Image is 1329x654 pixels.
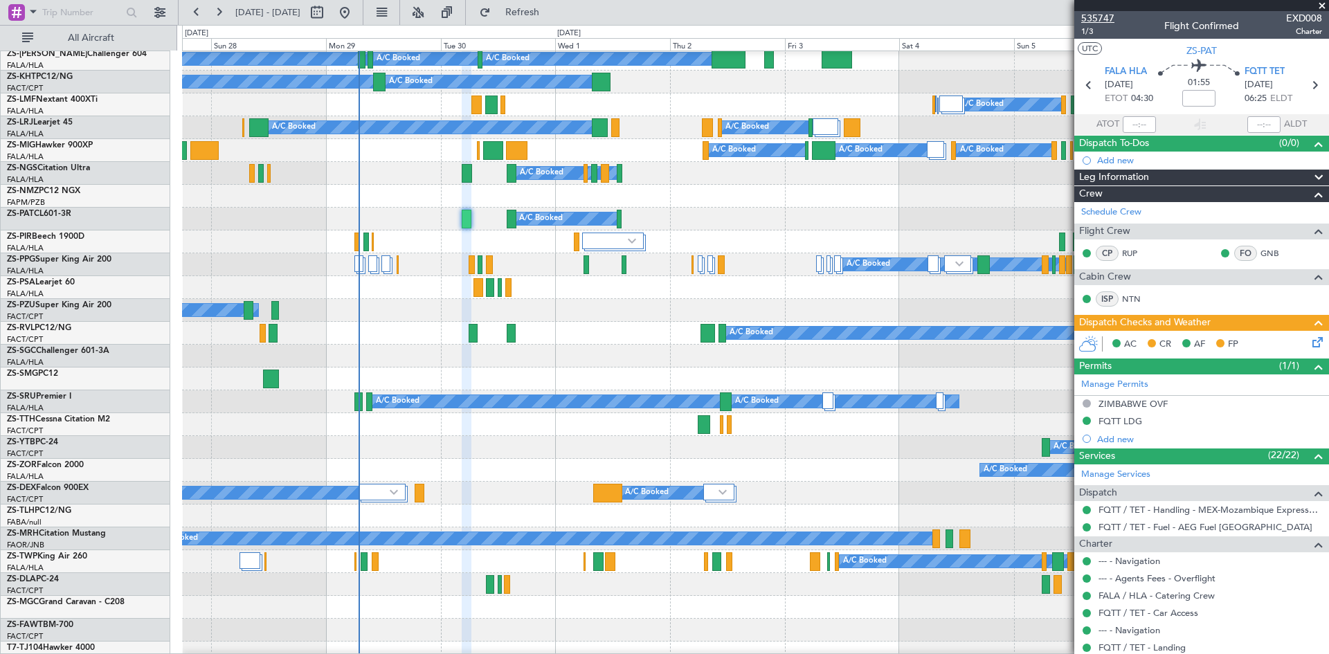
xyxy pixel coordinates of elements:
[473,1,556,24] button: Refresh
[1270,92,1292,106] span: ELDT
[1260,247,1292,260] a: GNB
[36,33,146,43] span: All Aircraft
[1099,555,1160,567] a: --- - Navigation
[7,347,36,355] span: ZS-SGC
[1096,118,1119,131] span: ATOT
[486,48,530,69] div: A/C Booked
[1079,269,1131,285] span: Cabin Crew
[7,575,36,583] span: ZS-DLA
[1286,11,1322,26] span: EXD008
[7,197,45,208] a: FAPM/PZB
[494,8,552,17] span: Refresh
[7,118,73,127] a: ZS-LRJLearjet 45
[7,621,38,629] span: ZS-FAW
[7,448,43,459] a: FACT/CPT
[1284,118,1307,131] span: ALDT
[441,38,556,51] div: Tue 30
[7,563,44,573] a: FALA/HLA
[1164,19,1239,33] div: Flight Confirmed
[718,489,727,495] img: arrow-gray.svg
[7,118,33,127] span: ZS-LRJ
[7,129,44,139] a: FALA/HLA
[1186,44,1217,58] span: ZS-PAT
[1194,338,1205,352] span: AF
[7,370,58,378] a: ZS-SMGPC12
[1234,246,1257,261] div: FO
[7,631,43,642] a: FACT/CPT
[7,210,34,218] span: ZS-PAT
[1079,136,1149,152] span: Dispatch To-Dos
[7,403,44,413] a: FALA/HLA
[42,2,122,23] input: Trip Number
[7,266,44,276] a: FALA/HLA
[899,38,1014,51] div: Sat 4
[1096,246,1119,261] div: CP
[557,28,581,39] div: [DATE]
[7,517,42,527] a: FABA/null
[272,117,316,138] div: A/C Booked
[7,334,43,345] a: FACT/CPT
[670,38,785,51] div: Thu 2
[7,50,147,58] a: ZS-[PERSON_NAME]Challenger 604
[1079,170,1149,185] span: Leg Information
[7,73,36,81] span: ZS-KHT
[1279,358,1299,373] span: (1/1)
[1099,624,1160,636] a: --- - Navigation
[984,460,1027,480] div: A/C Booked
[519,208,563,229] div: A/C Booked
[1099,572,1215,584] a: --- - Agents Fees - Overflight
[7,152,44,162] a: FALA/HLA
[843,551,887,572] div: A/C Booked
[7,621,73,629] a: ZS-FAWTBM-700
[555,38,670,51] div: Wed 1
[1159,338,1171,352] span: CR
[7,471,44,482] a: FALA/HLA
[1245,78,1273,92] span: [DATE]
[7,484,36,492] span: ZS-DEX
[955,261,964,266] img: arrow-gray.svg
[211,38,326,51] div: Sun 28
[7,598,125,606] a: ZS-MGCGrand Caravan - C208
[7,484,89,492] a: ZS-DEXFalcon 900EX
[15,27,150,49] button: All Aircraft
[7,301,111,309] a: ZS-PZUSuper King Air 200
[7,278,35,287] span: ZS-PSA
[7,233,32,241] span: ZS-PIR
[235,6,300,19] span: [DATE] - [DATE]
[7,106,44,116] a: FALA/HLA
[1079,224,1130,239] span: Flight Crew
[7,60,44,71] a: FALA/HLA
[7,585,43,596] a: FACT/CPT
[1245,92,1267,106] span: 06:25
[7,392,36,401] span: ZS-SRU
[1122,293,1153,305] a: NTN
[1079,358,1112,374] span: Permits
[1099,398,1168,410] div: ZIMBABWE OVF
[7,461,37,469] span: ZS-ZOR
[377,48,420,69] div: A/C Booked
[1124,338,1137,352] span: AC
[7,243,44,253] a: FALA/HLA
[7,370,38,378] span: ZS-SMG
[7,324,35,332] span: ZS-RVL
[7,278,75,287] a: ZS-PSALearjet 60
[7,438,58,446] a: ZS-YTBPC-24
[1105,78,1133,92] span: [DATE]
[725,117,769,138] div: A/C Booked
[7,415,35,424] span: ZS-TTH
[7,529,106,538] a: ZS-MRHCitation Mustang
[7,50,87,58] span: ZS-[PERSON_NAME]
[1105,92,1128,106] span: ETOT
[7,324,71,332] a: ZS-RVLPC12/NG
[839,140,883,161] div: A/C Booked
[1123,116,1156,133] input: --:--
[7,210,71,218] a: ZS-PATCL601-3R
[7,575,59,583] a: ZS-DLAPC-24
[628,238,636,244] img: arrow-gray.svg
[389,71,433,92] div: A/C Booked
[7,438,35,446] span: ZS-YTB
[7,507,35,515] span: ZS-TLH
[730,323,773,343] div: A/C Booked
[1097,433,1322,445] div: Add new
[7,96,98,104] a: ZS-LMFNextant 400XTi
